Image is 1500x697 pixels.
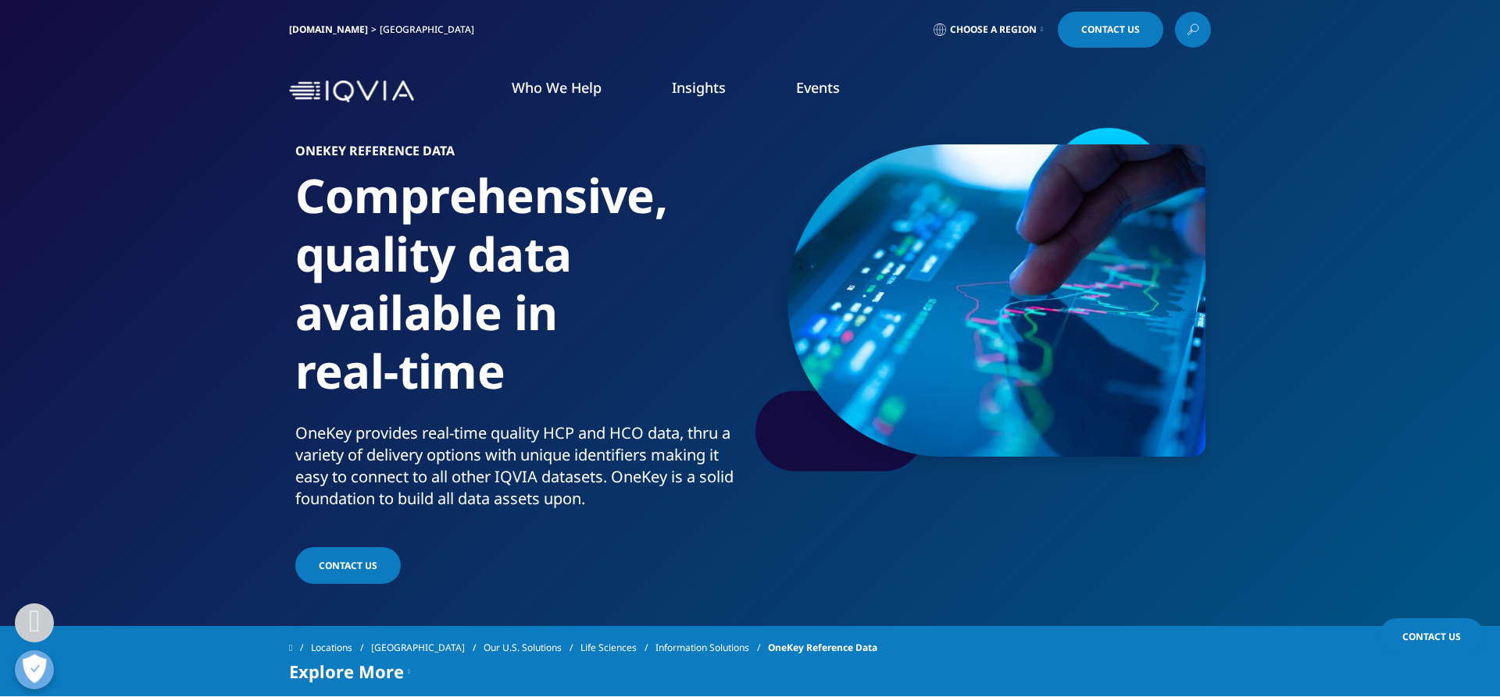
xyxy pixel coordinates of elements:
a: Locations [311,634,371,662]
span: OneKey Reference Data [768,634,877,662]
img: IQVIA Healthcare Information Technology and Pharma Clinical Research Company [289,80,414,103]
a: Life Sciences [580,634,655,662]
div: [GEOGRAPHIC_DATA] [380,23,480,36]
a: Contact Us [1379,618,1484,655]
a: Information Solutions [655,634,768,662]
h6: ONEKEY REFERENCE DATA [295,144,745,166]
p: OneKey provides real-time quality HCP and HCO data, thru a variety of delivery options with uniqu... [295,422,745,519]
h1: Comprehensive, quality data available in real‑time [295,166,745,422]
a: [GEOGRAPHIC_DATA] [371,634,484,662]
span: Contact Us [1402,630,1461,643]
a: Our U.S. Solutions [484,634,580,662]
span: Choose a Region [950,23,1037,36]
img: 1308-businessman-checking-stock-market-data.jpg [787,144,1205,457]
span: Contact Us [1081,25,1140,34]
a: Contact Us [1058,12,1163,48]
button: Open Preferences [15,650,54,689]
nav: Primary [420,55,1211,128]
span: Explore More [289,662,404,681]
a: [DOMAIN_NAME] [289,23,368,36]
a: Contact Us [295,547,401,584]
a: Events [796,78,840,97]
a: Insights [672,78,726,97]
a: Who We Help [512,78,602,97]
span: Contact Us [319,559,377,572]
